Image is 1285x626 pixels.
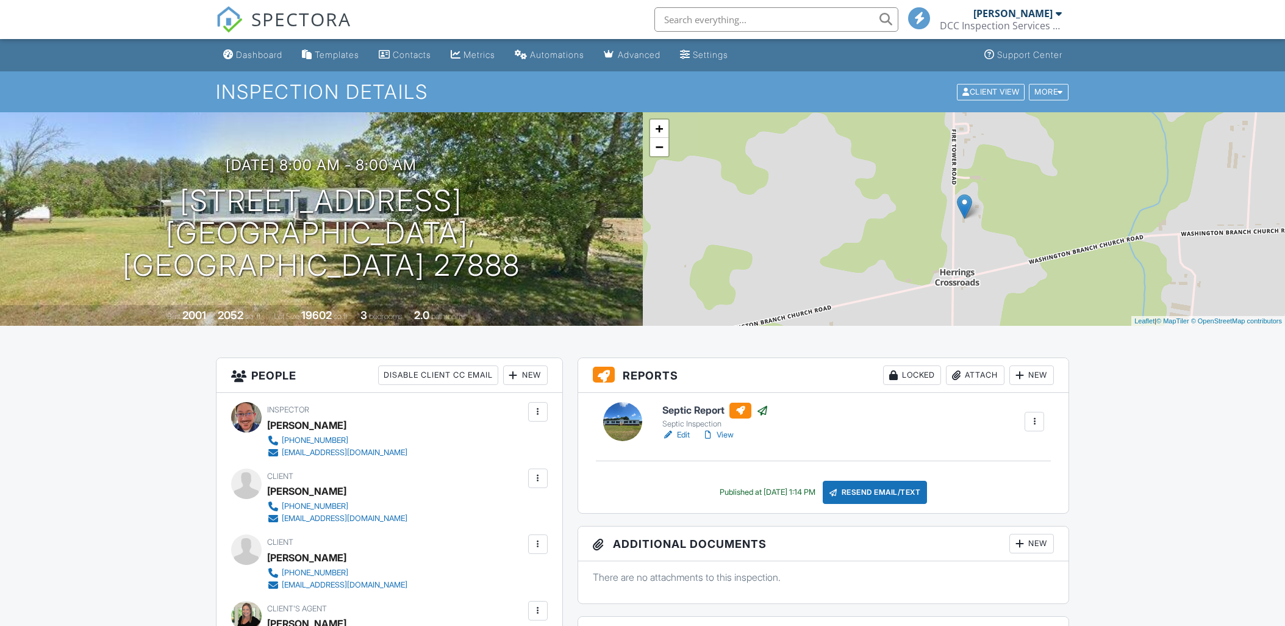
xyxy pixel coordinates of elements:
[510,44,589,67] a: Automations (Basic)
[702,429,734,441] a: View
[1029,84,1068,100] div: More
[274,312,299,321] span: Lot Size
[1156,317,1189,325] a: © MapTiler
[662,403,768,419] h6: Septic Report
[883,365,941,385] div: Locked
[334,312,349,321] span: sq.ft.
[578,527,1069,561] h3: Additional Documents
[654,7,898,32] input: Search everything...
[217,358,562,393] h3: People
[267,513,407,525] a: [EMAIL_ADDRESS][DOMAIN_NAME]
[393,49,431,60] div: Contacts
[675,44,733,67] a: Settings
[267,447,407,459] a: [EMAIL_ADDRESS][DOMAIN_NAME]
[267,604,327,613] span: Client's Agent
[720,487,815,497] div: Published at [DATE] 1:14 PM
[267,416,346,434] div: [PERSON_NAME]
[662,429,690,441] a: Edit
[218,44,287,67] a: Dashboard
[167,312,181,321] span: Built
[216,81,1070,103] h1: Inspection Details
[369,312,403,321] span: bedrooms
[618,49,660,60] div: Advanced
[378,365,498,385] div: Disable Client CC Email
[282,502,348,511] div: [PHONE_NUMBER]
[267,500,407,513] a: [PHONE_NUMBER]
[267,482,346,500] div: [PERSON_NAME]
[599,44,665,67] a: Advanced
[957,84,1025,100] div: Client View
[282,436,348,445] div: [PHONE_NUMBER]
[578,358,1069,393] h3: Reports
[693,49,728,60] div: Settings
[823,481,928,504] div: Resend Email/Text
[1131,316,1285,326] div: |
[282,514,407,523] div: [EMAIL_ADDRESS][DOMAIN_NAME]
[251,6,351,32] span: SPECTORA
[940,20,1062,32] div: DCC Inspection Services LLC
[301,309,332,322] div: 19602
[446,44,500,67] a: Metrics
[1009,365,1054,385] div: New
[662,419,768,429] div: Septic Inspection
[650,138,668,156] a: Zoom out
[464,49,495,60] div: Metrics
[297,44,364,67] a: Templates
[282,448,407,458] div: [EMAIL_ADDRESS][DOMAIN_NAME]
[267,579,407,591] a: [EMAIL_ADDRESS][DOMAIN_NAME]
[267,472,293,481] span: Client
[216,16,351,42] a: SPECTORA
[360,309,367,322] div: 3
[182,309,206,322] div: 2001
[997,49,1062,60] div: Support Center
[20,185,623,281] h1: [STREET_ADDRESS] [GEOGRAPHIC_DATA], [GEOGRAPHIC_DATA] 27888
[650,120,668,138] a: Zoom in
[414,309,429,322] div: 2.0
[593,570,1054,584] p: There are no attachments to this inspection.
[1191,317,1282,325] a: © OpenStreetMap contributors
[946,365,1004,385] div: Attach
[282,568,348,578] div: [PHONE_NUMBER]
[374,44,436,67] a: Contacts
[431,312,466,321] span: bathrooms
[282,580,407,590] div: [EMAIL_ADDRESS][DOMAIN_NAME]
[973,7,1053,20] div: [PERSON_NAME]
[267,567,407,579] a: [PHONE_NUMBER]
[267,549,346,567] div: [PERSON_NAME]
[267,538,293,547] span: Client
[267,405,309,414] span: Inspector
[236,49,282,60] div: Dashboard
[226,157,417,173] h3: [DATE] 8:00 am - 8:00 am
[503,365,548,385] div: New
[956,87,1028,96] a: Client View
[245,312,262,321] span: sq. ft.
[267,434,407,447] a: [PHONE_NUMBER]
[216,6,243,33] img: The Best Home Inspection Software - Spectora
[979,44,1067,67] a: Support Center
[530,49,584,60] div: Automations
[315,49,359,60] div: Templates
[1009,534,1054,553] div: New
[662,403,768,430] a: Septic Report Septic Inspection
[218,309,243,322] div: 2052
[1134,317,1154,325] a: Leaflet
